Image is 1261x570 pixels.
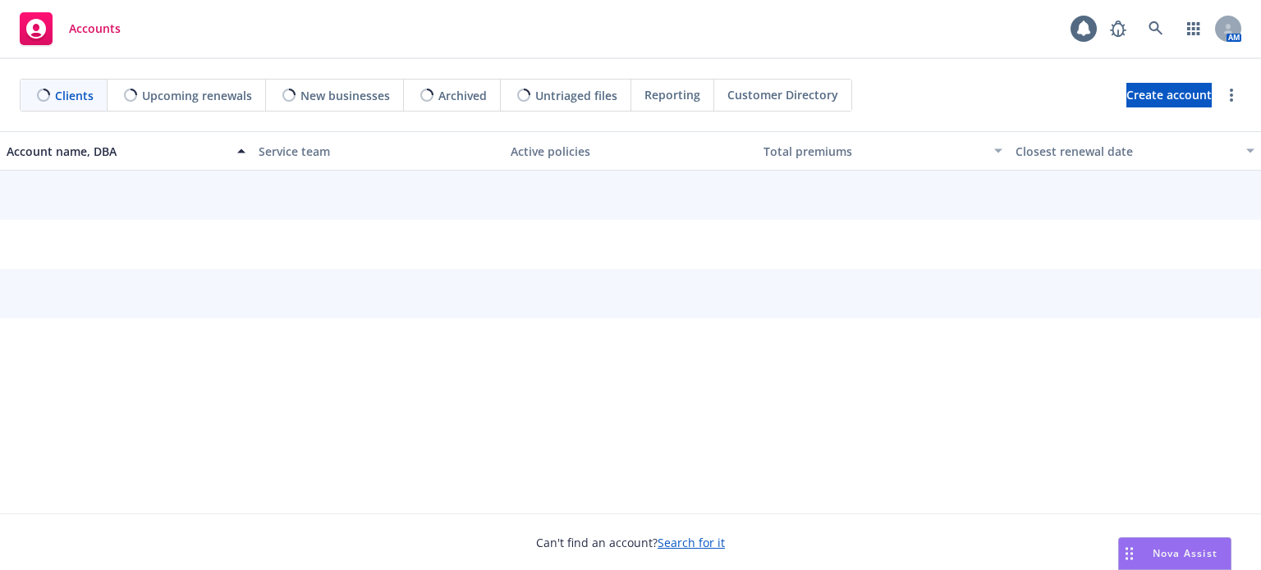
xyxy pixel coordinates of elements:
[1126,80,1212,111] span: Create account
[1139,12,1172,45] a: Search
[55,87,94,104] span: Clients
[7,143,227,160] div: Account name, DBA
[142,87,252,104] span: Upcoming renewals
[1119,538,1139,569] div: Drag to move
[658,535,725,550] a: Search for it
[536,534,725,551] span: Can't find an account?
[13,6,127,52] a: Accounts
[727,86,838,103] span: Customer Directory
[535,87,617,104] span: Untriaged files
[763,143,984,160] div: Total premiums
[504,131,756,171] button: Active policies
[757,131,1009,171] button: Total premiums
[1118,537,1231,570] button: Nova Assist
[259,143,498,160] div: Service team
[300,87,390,104] span: New businesses
[1177,12,1210,45] a: Switch app
[511,143,750,160] div: Active policies
[1102,12,1135,45] a: Report a Bug
[69,22,121,35] span: Accounts
[1153,546,1217,560] span: Nova Assist
[1222,85,1241,105] a: more
[438,87,487,104] span: Archived
[1126,83,1212,107] a: Create account
[1009,131,1261,171] button: Closest renewal date
[644,86,700,103] span: Reporting
[1016,143,1236,160] div: Closest renewal date
[252,131,504,171] button: Service team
